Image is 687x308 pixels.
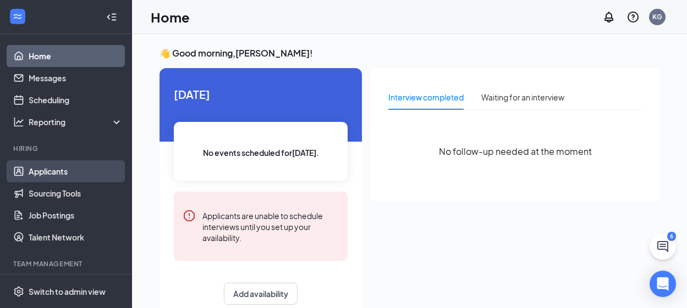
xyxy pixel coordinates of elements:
button: ChatActive [650,233,676,260]
a: Talent Network [29,226,123,248]
svg: QuestionInfo [626,10,640,24]
svg: Collapse [106,12,117,23]
div: Reporting [29,116,123,127]
div: Open Intercom Messenger [650,271,676,297]
svg: ChatActive [656,240,669,253]
span: No events scheduled for [DATE] . [203,147,319,159]
h1: Home [151,8,190,26]
svg: Analysis [13,116,24,127]
div: Team Management [13,259,120,268]
span: [DATE] [174,86,348,103]
h3: 👋 Good morning, [PERSON_NAME] ! [160,47,659,59]
a: Scheduling [29,89,123,111]
a: Messages [29,67,123,89]
a: Home [29,45,123,67]
span: No follow-up needed at the moment [439,144,592,158]
svg: Settings [13,286,24,297]
div: 6 [667,232,676,241]
svg: Notifications [602,10,615,24]
div: Hiring [13,144,120,153]
div: Waiting for an interview [481,91,564,103]
a: Sourcing Tools [29,182,123,204]
a: Job Postings [29,204,123,226]
svg: Error [183,209,196,222]
div: Switch to admin view [29,286,106,297]
div: KG [652,12,662,21]
button: Add availability [224,283,298,305]
a: Applicants [29,160,123,182]
div: Applicants are unable to schedule interviews until you set up your availability. [202,209,339,243]
div: Interview completed [388,91,464,103]
svg: WorkstreamLogo [12,11,23,22]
